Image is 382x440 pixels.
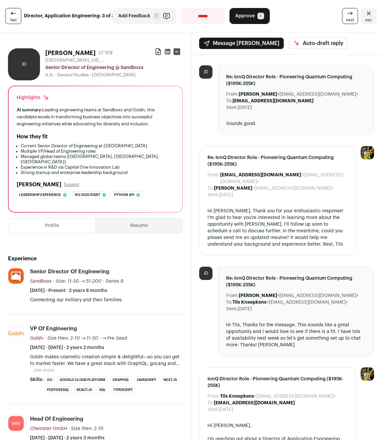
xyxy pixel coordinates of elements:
li: Multiple VP/Head of Engineering roles [21,149,174,154]
span: [DATE] - [DATE] · 2 years 2 months [30,344,104,351]
span: → Pre-Seed [102,336,128,341]
span: Leadership experience [19,192,61,198]
div: JD [199,65,212,79]
img: 8e7a3f28bed3b4e476ccebc5845cb43520220b775bfd5cabf2f942dbd129d815.png [8,268,24,284]
div: Leading engineering teams at Sandboxx and Goldn, this candidate excels in transforming business o... [17,106,174,127]
dt: Sent: [226,306,237,312]
span: Add Feedback [118,13,151,19]
b: [PERSON_NAME] [239,92,277,97]
span: · Size: 11-50 → 51-200 [53,279,102,284]
button: Auto-draft reply [289,38,348,49]
b: [EMAIL_ADDRESS][DOMAIN_NAME] [232,99,313,103]
span: · [100,335,101,342]
button: Profile [8,218,95,233]
span: Chemster GmbH [30,426,67,431]
p: Connecting our military and their families. [30,297,183,303]
li: Managed global teams ([GEOGRAPHIC_DATA], [GEOGRAPHIC_DATA], [GEOGRAPHIC_DATA]) [21,154,174,165]
dd: <[EMAIL_ADDRESS][DOMAIN_NAME]> [239,91,359,98]
div: 27 YOE [98,50,113,56]
li: SQL [97,386,108,394]
dt: To: [207,185,214,192]
span: Sandboxx [30,279,52,284]
dd: <[EMAIL_ADDRESS][DOMAIN_NAME]> [232,299,348,306]
img: 31ad6b94a37ba0bee2e6e8183809b0d49141b26a103653e6c2f77b15deb4ad38.jpg [8,416,24,431]
span: next [346,17,354,23]
li: Current Senior Director of Engineering at [GEOGRAPHIC_DATA] [21,143,174,149]
span: Re: IonQ Director Role - Pioneering Quantum Computing ($195K-255K) [226,74,366,87]
b: [EMAIL_ADDRESS][DOMAIN_NAME] [214,401,295,405]
h1: [PERSON_NAME] [45,48,96,58]
span: Goldn [30,336,43,341]
li: JavaScript [134,376,159,384]
div: JD [8,48,40,80]
b: [PERSON_NAME] [214,186,252,191]
div: Senior Director of Engineering @ Sandboxx [45,64,183,71]
dt: From: [207,172,220,185]
span: F [153,13,160,19]
button: ...see more [30,367,54,374]
li: TypeScript [111,386,135,394]
dd: [DATE] [237,104,252,111]
dt: From: [207,393,220,400]
li: Next.js [161,376,179,384]
span: Python api [114,192,134,198]
a: next [342,8,358,24]
div: Hi [PERSON_NAME], [207,422,347,429]
h2: Experience [8,255,183,263]
span: [DATE] - Present · 2 years 8 months [30,287,107,294]
button: Approve A [229,8,270,24]
span: Skills: [30,376,43,383]
li: Go [45,376,55,384]
dd: [DATE] [219,406,233,413]
button: Expand [64,182,79,187]
span: Series B [106,279,124,284]
span: Re: IonQ Director Role - Pioneering Quantum Computing ($195K-255K) [226,275,366,288]
span: [GEOGRAPHIC_DATA], [US_STATE], [GEOGRAPHIC_DATA] [45,58,105,63]
li: GraphQL [110,376,132,384]
li: Experience in R&D via Capital One Innovation Lab [21,165,174,170]
b: [PERSON_NAME] [239,293,277,298]
span: · Size then: 2-10 [68,426,104,431]
dd: [DATE] [219,192,233,198]
dt: From: [226,91,239,98]
dt: Sent: [207,406,219,413]
a: Close [361,8,377,24]
img: 6689865-medium_jpg [361,146,374,159]
strong: Director, Application Engineering: 3 of 3 [24,13,115,19]
span: · Size then: 2-10 → 11-50 [45,336,98,341]
span: AI summary: [17,108,42,112]
button: Message [PERSON_NAME] [199,38,284,49]
li: React.js [74,386,94,394]
div: JD [199,267,212,280]
li: Strong startup and enterprise leadership background [21,170,174,175]
dt: From: [226,292,239,299]
dd: <[EMAIL_ADDRESS][DOMAIN_NAME]> [220,172,347,185]
dd: [DATE] [237,306,252,312]
div: Hi Tils, Thanks for the message. This sounds like a great opportunity and I would love to see if ... [226,322,366,348]
div: Hi [PERSON_NAME], Thank you for your enthusiastic response! I'm glad to hear you're interested in... [207,208,347,248]
span: Approve [235,13,255,19]
span: No 2025 start [75,192,100,198]
span: IonQ Director Role - Pioneering Quantum Computing ($195K-255K) [207,376,347,389]
span: · [103,278,104,285]
div: Head Of Engineering [30,415,83,423]
b: Tils Kneepkens [232,300,266,305]
span: last [10,17,17,23]
div: Highlights [17,94,50,101]
b: [EMAIL_ADDRESS][DOMAIN_NAME] [220,173,301,177]
dd: <[EMAIL_ADDRESS][DOMAIN_NAME]> [220,393,336,400]
dt: Sent: [226,104,237,111]
a: last [5,8,21,24]
button: Add Feedback F [113,8,176,24]
img: 6689865-medium_jpg [361,367,374,381]
button: Resume [96,218,182,233]
dd: <[EMAIL_ADDRESS][DOMAIN_NAME]> [214,185,334,192]
dd: <[EMAIL_ADDRESS][DOMAIN_NAME]> [239,292,359,299]
span: Re: IonQ Director Role - Pioneering Quantum Computing ($195K-255K) [207,154,347,168]
li: Google Cloud Platform [57,376,108,384]
span: esc [365,17,372,23]
div: Sounds good. ￼ [226,120,366,127]
dt: To: [226,299,232,306]
div: VP of Engineering [30,325,77,332]
dt: Sent: [207,192,219,198]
